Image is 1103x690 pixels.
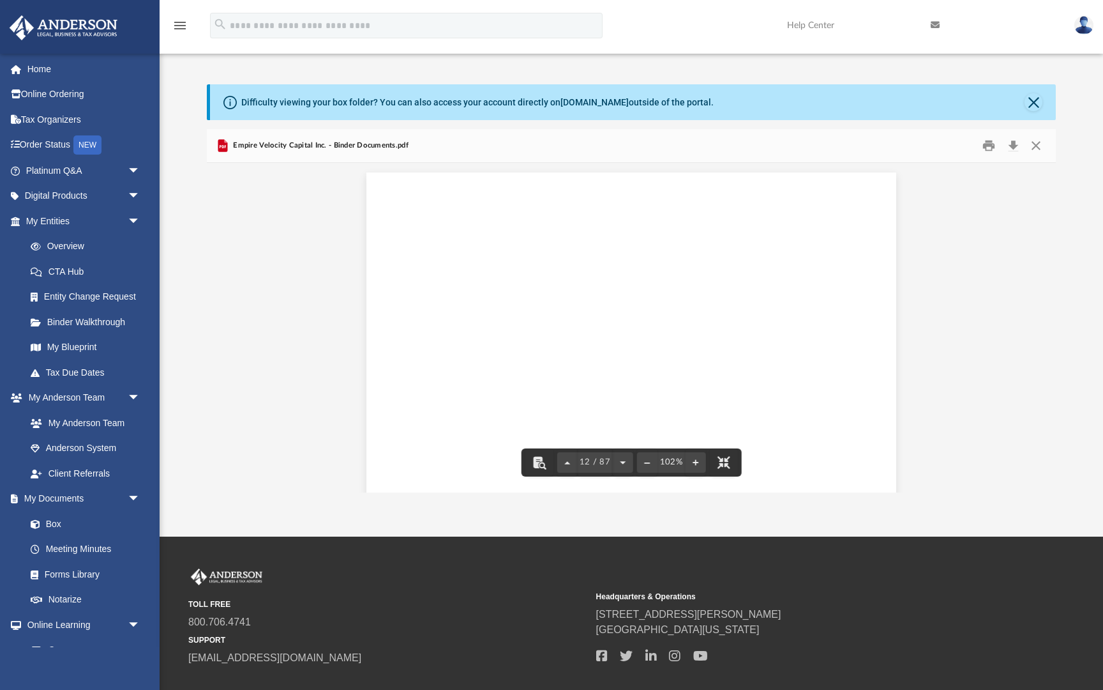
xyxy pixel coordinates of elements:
[128,158,153,184] span: arrow_drop_down
[6,15,121,40] img: Anderson Advisors Platinum Portal
[18,360,160,385] a: Tax Due Dates
[213,17,227,31] i: search
[9,385,153,411] a: My Anderson Teamarrow_drop_down
[73,135,101,155] div: NEW
[188,617,251,627] a: 800.706.4741
[9,82,160,107] a: Online Ordering
[596,624,760,635] a: [GEOGRAPHIC_DATA][US_STATE]
[188,569,265,585] img: Anderson Advisors Platinum Portal
[1024,135,1047,155] button: Close
[18,335,153,360] a: My Blueprint
[188,652,361,663] a: [EMAIL_ADDRESS][DOMAIN_NAME]
[18,587,153,613] a: Notarize
[636,448,657,477] button: Zoom out
[18,511,147,537] a: Box
[241,96,714,109] div: Difficulty viewing your box folder? You can also access your account directly on outside of the p...
[230,140,409,151] span: Empire Velocity Capital Inc. - Binder Documents.pdf
[18,537,153,562] a: Meeting Minutes
[9,56,160,82] a: Home
[9,107,160,132] a: Tax Organizers
[9,208,160,234] a: My Entitiesarrow_drop_down
[9,486,153,512] a: My Documentsarrow_drop_down
[525,448,553,477] button: Toggle findbar
[172,18,188,33] i: menu
[9,612,153,638] a: Online Learningarrow_drop_down
[207,163,1056,493] div: Document Viewer
[9,183,160,209] a: Digital Productsarrow_drop_down
[657,458,685,466] div: Current zoom level
[18,259,160,284] a: CTA Hub
[207,129,1056,493] div: Preview
[188,634,587,646] small: SUPPORT
[685,448,705,477] button: Zoom in
[18,309,160,335] a: Binder Walkthrough
[128,486,153,512] span: arrow_drop_down
[596,591,995,602] small: Headquarters & Operations
[207,163,1056,493] div: File preview
[18,461,153,486] a: Client Referrals
[18,410,147,436] a: My Anderson Team
[18,638,153,663] a: Courses
[1002,135,1024,155] button: Download
[557,448,578,477] button: Previous page
[1024,93,1042,111] button: Close
[1074,16,1093,34] img: User Pic
[128,208,153,234] span: arrow_drop_down
[578,448,613,477] button: 12 / 87
[977,135,1002,155] button: Print
[188,599,587,610] small: TOLL FREE
[18,284,160,310] a: Entity Change Request
[596,609,781,620] a: [STREET_ADDRESS][PERSON_NAME]
[128,183,153,210] span: arrow_drop_down
[9,158,160,183] a: Platinum Q&Aarrow_drop_down
[18,234,160,259] a: Overview
[18,436,153,461] a: Anderson System
[18,562,147,587] a: Forms Library
[578,458,613,466] span: 12 / 87
[709,448,737,477] button: Exit fullscreen
[612,448,633,477] button: Next page
[128,612,153,638] span: arrow_drop_down
[560,97,629,107] a: [DOMAIN_NAME]
[172,24,188,33] a: menu
[9,132,160,158] a: Order StatusNEW
[128,385,153,411] span: arrow_drop_down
